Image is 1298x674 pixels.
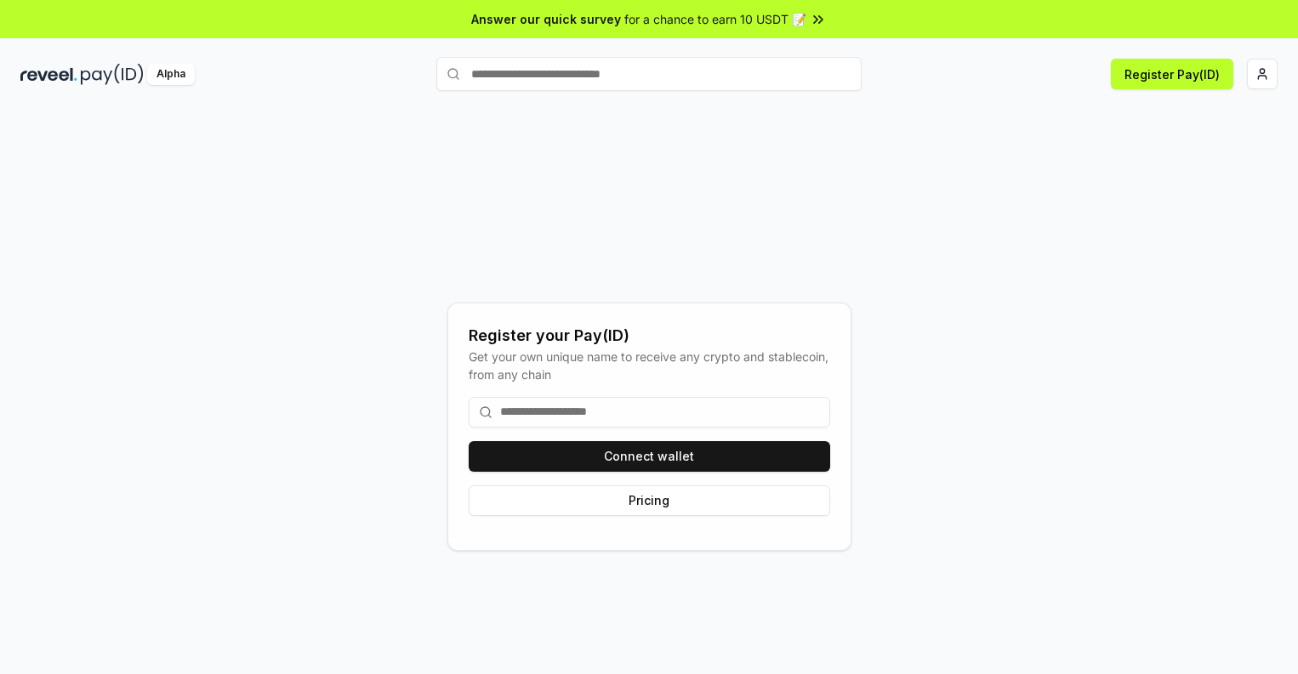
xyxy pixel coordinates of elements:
span: for a chance to earn 10 USDT 📝 [624,10,806,28]
div: Register your Pay(ID) [469,324,830,348]
div: Alpha [147,64,195,85]
div: Get your own unique name to receive any crypto and stablecoin, from any chain [469,348,830,383]
button: Connect wallet [469,441,830,472]
button: Register Pay(ID) [1111,59,1233,89]
span: Answer our quick survey [471,10,621,28]
button: Pricing [469,485,830,516]
img: pay_id [81,64,144,85]
img: reveel_dark [20,64,77,85]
